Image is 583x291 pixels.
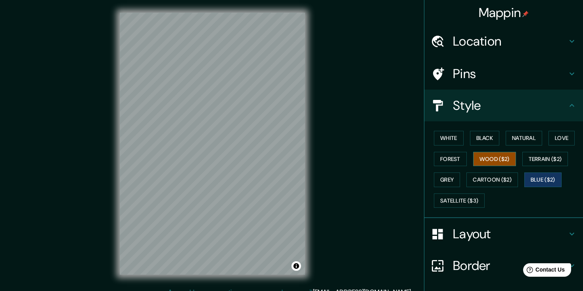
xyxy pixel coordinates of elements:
[120,13,305,275] canvas: Map
[424,25,583,57] div: Location
[453,226,567,242] h4: Layout
[524,172,562,187] button: Blue ($2)
[453,98,567,113] h4: Style
[434,152,467,167] button: Forest
[434,131,464,145] button: White
[522,152,568,167] button: Terrain ($2)
[548,131,575,145] button: Love
[424,250,583,281] div: Border
[424,218,583,250] div: Layout
[466,172,518,187] button: Cartoon ($2)
[434,193,485,208] button: Satellite ($3)
[512,260,574,282] iframe: Help widget launcher
[424,58,583,90] div: Pins
[424,90,583,121] div: Style
[479,5,529,21] h4: Mappin
[434,172,460,187] button: Grey
[453,258,567,274] h4: Border
[473,152,516,167] button: Wood ($2)
[453,66,567,82] h4: Pins
[506,131,542,145] button: Natural
[453,33,567,49] h4: Location
[522,11,529,17] img: pin-icon.png
[470,131,500,145] button: Black
[291,261,301,271] button: Toggle attribution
